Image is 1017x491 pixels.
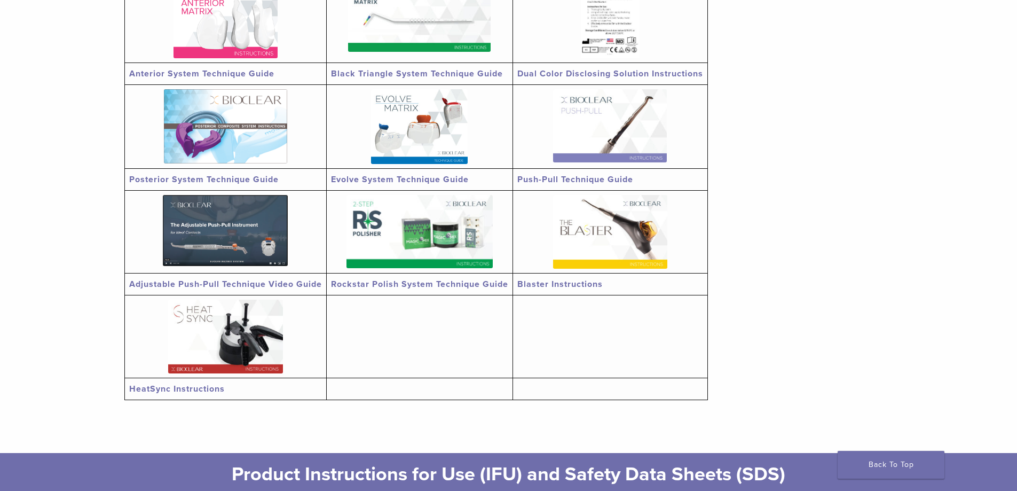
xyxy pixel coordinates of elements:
[517,174,633,185] a: Push-Pull Technique Guide
[129,68,274,79] a: Anterior System Technique Guide
[331,68,503,79] a: Black Triangle System Technique Guide
[517,68,703,79] a: Dual Color Disclosing Solution Instructions
[331,174,469,185] a: Evolve System Technique Guide
[129,279,322,290] a: Adjustable Push-Pull Technique Video Guide
[129,384,225,394] a: HeatSync Instructions
[178,462,840,487] h2: Product Instructions for Use (IFU) and Safety Data Sheets (SDS)
[331,279,508,290] a: Rockstar Polish System Technique Guide
[517,279,603,290] a: Blaster Instructions
[838,451,944,479] a: Back To Top
[129,174,279,185] a: Posterior System Technique Guide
